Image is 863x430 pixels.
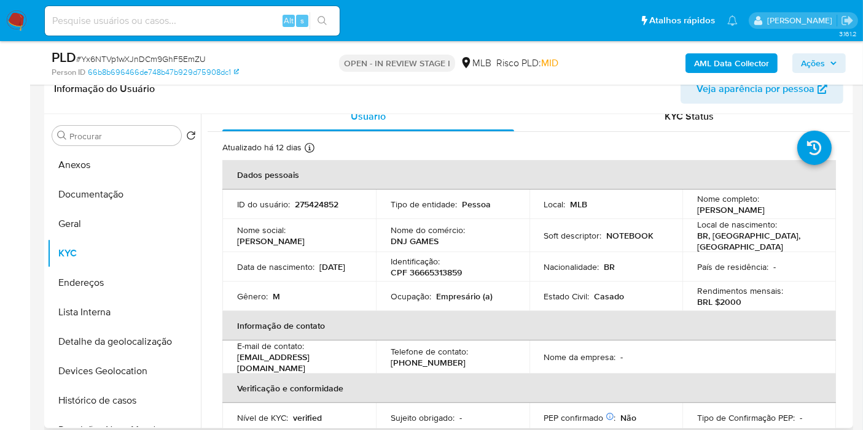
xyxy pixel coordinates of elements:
[284,15,294,26] span: Alt
[391,291,431,302] p: Ocupação :
[496,56,558,70] span: Risco PLD:
[694,53,769,73] b: AML Data Collector
[697,285,783,296] p: Rendimentos mensais :
[697,193,759,204] p: Nome completo :
[237,236,305,247] p: [PERSON_NAME]
[767,15,837,26] p: leticia.merlin@mercadolivre.com
[47,209,201,239] button: Geral
[222,311,836,340] th: Informação de contato
[54,83,155,95] h1: Informação do Usuário
[186,131,196,144] button: Retornar ao pedido padrão
[52,67,85,78] b: Person ID
[685,53,778,73] button: AML Data Collector
[604,261,615,272] p: BR
[544,230,602,241] p: Soft descriptor :
[45,13,340,29] input: Pesquise usuários ou casos...
[310,12,335,29] button: search-icon
[697,261,768,272] p: País de residência :
[571,199,588,210] p: MLB
[462,199,491,210] p: Pessoa
[351,109,386,123] span: Usuário
[47,150,201,180] button: Anexos
[295,199,338,210] p: 275424852
[47,327,201,356] button: Detalhe da geolocalização
[621,412,637,423] p: Não
[47,180,201,209] button: Documentação
[544,291,590,302] p: Estado Civil :
[391,199,457,210] p: Tipo de entidade :
[47,268,201,298] button: Endereços
[57,131,67,140] button: Procurar
[800,412,802,423] p: -
[541,56,558,70] span: MID
[52,47,76,67] b: PLD
[222,160,836,190] th: Dados pessoais
[222,142,302,153] p: Atualizado há 12 dias
[460,56,491,70] div: MLB
[237,225,286,236] p: Nome social :
[697,412,795,423] p: Tipo de Confirmação PEP :
[436,291,493,302] p: Empresário (a)
[391,357,466,368] p: [PHONE_NUMBER]
[237,261,314,272] p: Data de nascimento :
[727,15,738,26] a: Notificações
[222,374,836,403] th: Verificação e conformidade
[544,199,566,210] p: Local :
[839,29,857,39] span: 3.161.2
[391,225,465,236] p: Nome do comércio :
[544,261,599,272] p: Nacionalidade :
[293,412,322,423] p: verified
[801,53,825,73] span: Ações
[69,131,176,142] input: Procurar
[47,239,201,268] button: KYC
[76,53,206,65] span: # Yx6NTVp1wXJnDCm9GhF5EmZU
[391,236,439,247] p: DNJ GAMES
[339,55,455,72] p: OPEN - IN REVIEW STAGE I
[697,296,741,307] p: BRL $2000
[47,386,201,415] button: Histórico de casos
[237,291,268,302] p: Gênero :
[47,298,201,327] button: Lista Interna
[621,351,623,363] p: -
[841,14,854,27] a: Sair
[544,351,616,363] p: Nome da empresa :
[459,412,462,423] p: -
[649,14,715,27] span: Atalhos rápidos
[88,67,239,78] a: 66b8b696466de748b47b929d75908dc1
[391,267,462,278] p: CPF 36665313859
[391,412,455,423] p: Sujeito obrigado :
[300,15,304,26] span: s
[319,261,345,272] p: [DATE]
[391,346,468,357] p: Telefone de contato :
[665,109,714,123] span: KYC Status
[544,412,616,423] p: PEP confirmado :
[595,291,625,302] p: Casado
[697,230,816,252] p: BR, [GEOGRAPHIC_DATA], [GEOGRAPHIC_DATA]
[237,351,356,374] p: [EMAIL_ADDRESS][DOMAIN_NAME]
[607,230,654,241] p: NOTEBOOK
[697,74,814,104] span: Veja aparência por pessoa
[792,53,846,73] button: Ações
[273,291,280,302] p: M
[237,412,288,423] p: Nível de KYC :
[237,199,290,210] p: ID do usuário :
[681,74,843,104] button: Veja aparência por pessoa
[697,219,777,230] p: Local de nascimento :
[237,340,304,351] p: E-mail de contato :
[47,356,201,386] button: Devices Geolocation
[773,261,776,272] p: -
[697,204,765,215] p: [PERSON_NAME]
[391,256,440,267] p: Identificação :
